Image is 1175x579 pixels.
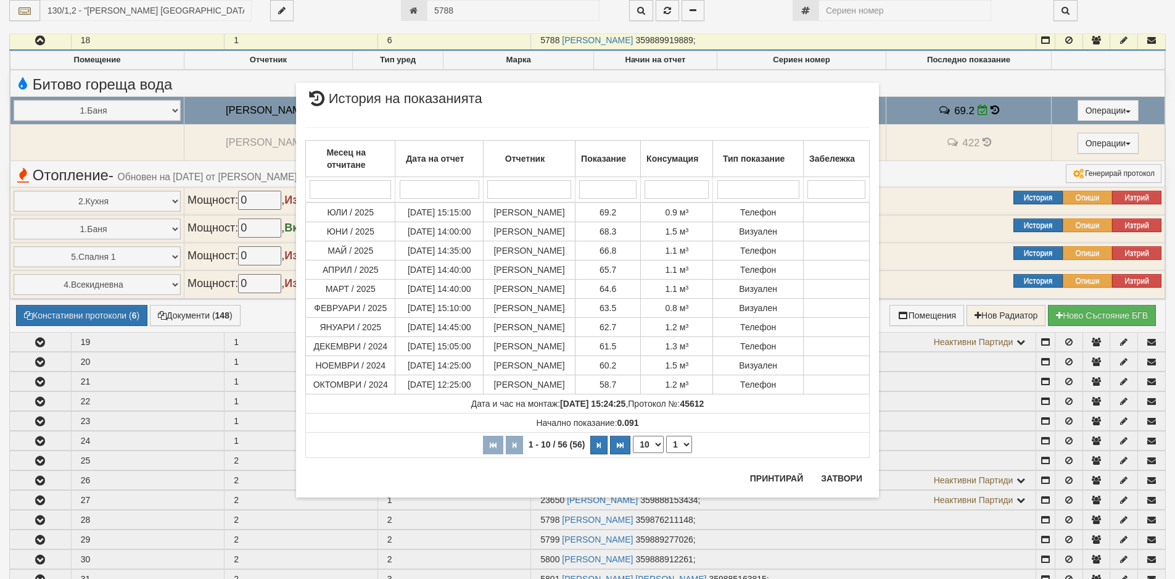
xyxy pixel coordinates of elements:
td: Телефон [713,241,804,260]
span: 0.8 м³ [665,303,688,313]
span: Протокол №: [628,399,704,409]
span: 1 - 10 / 56 (56) [526,439,588,449]
b: Забележка [809,154,855,164]
button: Последна страница [610,436,630,454]
td: ЮНИ / 2025 [306,222,395,241]
td: [PERSON_NAME] [483,356,575,375]
span: 0.9 м³ [665,207,688,217]
span: Дата и час на монтаж: [471,399,626,409]
b: Дата на отчет [406,154,464,164]
th: Консумация: No sort applied, activate to apply an ascending sort [641,140,713,177]
td: [DATE] 14:25:00 [395,356,483,375]
td: ФЕВРУАРИ / 2025 [306,298,395,317]
td: ЮЛИ / 2025 [306,202,395,222]
th: Месец на отчитане: No sort applied, activate to apply an ascending sort [306,140,395,177]
button: Следваща страница [590,436,608,454]
th: Показание: No sort applied, activate to apply an ascending sort [575,140,641,177]
span: Начално показание: [536,418,638,428]
td: Телефон [713,336,804,356]
b: Консумация [646,154,698,164]
strong: [DATE] 15:24:25 [560,399,625,409]
span: 1.3 м³ [665,341,688,351]
td: [PERSON_NAME] [483,222,575,241]
span: 62.7 [600,322,616,332]
td: [PERSON_NAME] [483,279,575,298]
b: Отчетник [505,154,545,164]
td: Телефон [713,260,804,279]
span: 61.5 [600,341,616,351]
b: Показание [581,154,626,164]
td: Визуален [713,298,804,317]
span: 69.2 [600,207,616,217]
td: , [306,394,870,413]
td: [DATE] 14:45:00 [395,317,483,336]
th: Забележка: No sort applied, activate to apply an ascending sort [803,140,869,177]
span: 1.2 м³ [665,380,688,389]
td: [PERSON_NAME] [483,260,575,279]
td: Визуален [713,279,804,298]
td: [DATE] 14:00:00 [395,222,483,241]
td: АПРИЛ / 2025 [306,260,395,279]
td: [DATE] 15:05:00 [395,336,483,356]
button: Предишна страница [506,436,523,454]
span: 1.1 м³ [665,246,688,256]
th: Отчетник: No sort applied, activate to apply an ascending sort [483,140,575,177]
td: Телефон [713,375,804,394]
td: [PERSON_NAME] [483,375,575,394]
span: 1.1 м³ [665,284,688,294]
td: МАЙ / 2025 [306,241,395,260]
td: [PERSON_NAME] [483,202,575,222]
strong: 45612 [680,399,704,409]
td: Телефон [713,202,804,222]
select: Брой редове на страница [633,436,664,453]
td: [PERSON_NAME] [483,241,575,260]
td: ДЕКЕМВРИ / 2024 [306,336,395,356]
span: 68.3 [600,227,616,236]
th: Тип показание: No sort applied, activate to apply an ascending sort [713,140,804,177]
td: [PERSON_NAME] [483,336,575,356]
span: 66.8 [600,246,616,256]
td: Телефон [713,317,804,336]
span: 63.5 [600,303,616,313]
span: 1.5 м³ [665,360,688,370]
button: Първа страница [483,436,503,454]
td: [DATE] 15:15:00 [395,202,483,222]
td: Визуален [713,222,804,241]
span: 64.6 [600,284,616,294]
th: Дата на отчет: No sort applied, activate to apply an ascending sort [395,140,483,177]
b: Месец на отчитане [326,148,366,170]
button: Затвори [814,469,870,488]
button: Принтирай [743,469,810,488]
td: [DATE] 14:40:00 [395,279,483,298]
td: МАРТ / 2025 [306,279,395,298]
span: 1.2 м³ [665,322,688,332]
b: Тип показание [723,154,785,164]
span: 65.7 [600,265,616,275]
td: [DATE] 14:40:00 [395,260,483,279]
td: НОЕМВРИ / 2024 [306,356,395,375]
td: ЯНУАРИ / 2025 [306,317,395,336]
td: [DATE] 14:35:00 [395,241,483,260]
td: [DATE] 12:25:00 [395,375,483,394]
span: 58.7 [600,380,616,389]
td: [PERSON_NAME] [483,317,575,336]
span: 60.2 [600,360,616,370]
strong: 0.091 [617,418,639,428]
td: [DATE] 15:10:00 [395,298,483,317]
td: [PERSON_NAME] [483,298,575,317]
select: Страница номер [666,436,692,453]
td: ОКТОМВРИ / 2024 [306,375,395,394]
span: 1.5 м³ [665,227,688,236]
span: 1.1 м³ [665,265,688,275]
td: Визуален [713,356,804,375]
span: История на показанията [305,92,482,115]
